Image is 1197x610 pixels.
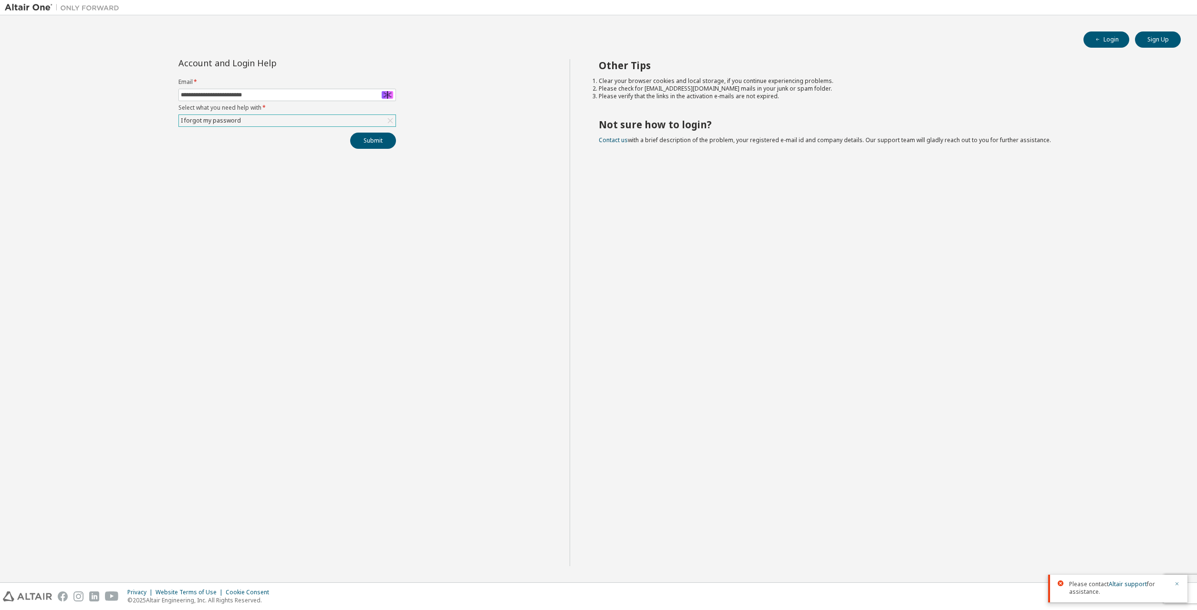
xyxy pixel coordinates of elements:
[1069,580,1168,596] span: Please contact for assistance.
[178,78,396,86] label: Email
[105,591,119,601] img: youtube.svg
[1083,31,1129,48] button: Login
[599,93,1164,100] li: Please verify that the links in the activation e-mails are not expired.
[1135,31,1181,48] button: Sign Up
[599,77,1164,85] li: Clear your browser cookies and local storage, if you continue experiencing problems.
[89,591,99,601] img: linkedin.svg
[127,596,275,604] p: © 2025 Altair Engineering, Inc. All Rights Reserved.
[226,589,275,596] div: Cookie Consent
[350,133,396,149] button: Submit
[179,115,242,126] div: I forgot my password
[1109,580,1147,588] a: Altair support
[599,59,1164,72] h2: Other Tips
[58,591,68,601] img: facebook.svg
[127,589,156,596] div: Privacy
[599,85,1164,93] li: Please check for [EMAIL_ADDRESS][DOMAIN_NAME] mails in your junk or spam folder.
[599,136,1051,144] span: with a brief description of the problem, your registered e-mail id and company details. Our suppo...
[599,118,1164,131] h2: Not sure how to login?
[178,104,396,112] label: Select what you need help with
[73,591,83,601] img: instagram.svg
[5,3,124,12] img: Altair One
[156,589,226,596] div: Website Terms of Use
[179,115,396,126] div: I forgot my password
[178,59,353,67] div: Account and Login Help
[599,136,628,144] a: Contact us
[3,591,52,601] img: altair_logo.svg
